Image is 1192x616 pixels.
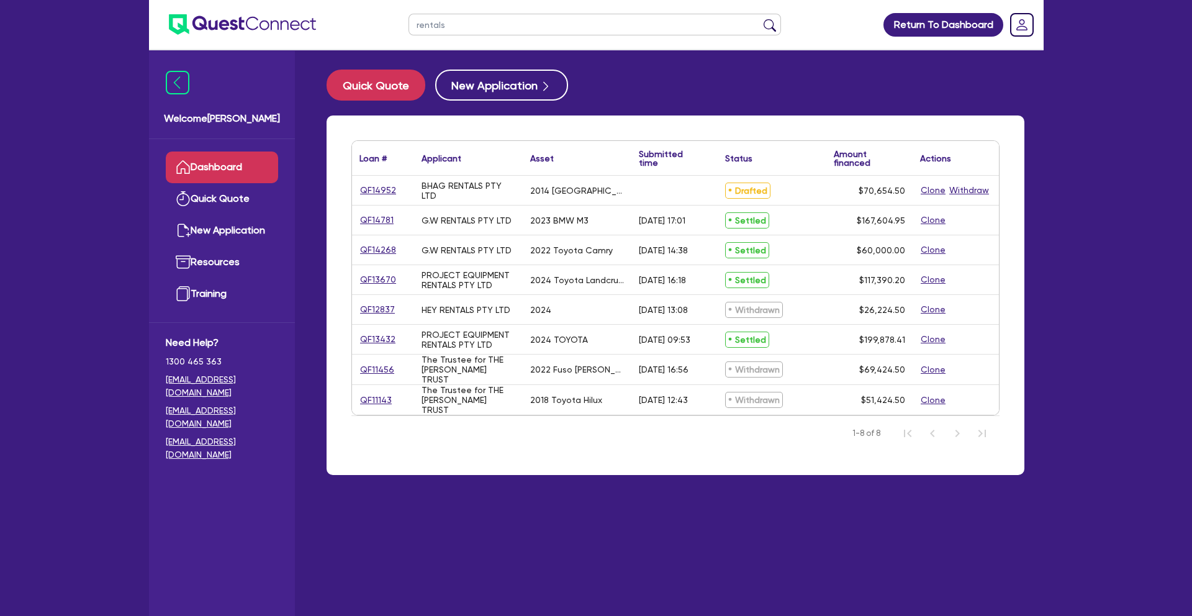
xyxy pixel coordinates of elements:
[859,335,905,345] span: $199,878.41
[359,183,397,197] a: QF14952
[530,305,551,315] div: 2024
[861,395,905,405] span: $51,424.50
[166,435,278,461] a: [EMAIL_ADDRESS][DOMAIN_NAME]
[359,302,395,317] a: QF12837
[359,273,397,287] a: QF13670
[422,355,515,384] div: The Trustee for THE [PERSON_NAME] TRUST
[169,14,316,35] img: quest-connect-logo-blue
[176,223,191,238] img: new-application
[327,70,435,101] a: Quick Quote
[920,332,946,346] button: Clone
[422,245,512,255] div: G.W RENTALS PTY LTD
[639,275,686,285] div: [DATE] 16:18
[895,421,920,446] button: First Page
[166,355,278,368] span: 1300 465 363
[409,14,781,35] input: Search by name, application ID or mobile number...
[639,150,699,167] div: Submitted time
[422,270,515,290] div: PROJECT EQUIPMENT RENTALS PTY LTD
[166,247,278,278] a: Resources
[327,70,425,101] button: Quick Quote
[166,152,278,183] a: Dashboard
[422,305,510,315] div: HEY RENTALS PTY LTD
[422,154,461,163] div: Applicant
[725,212,769,229] span: Settled
[166,335,278,350] span: Need Help?
[859,365,905,374] span: $69,424.50
[166,278,278,310] a: Training
[422,330,515,350] div: PROJECT EQUIPMENT RENTALS PTY LTD
[725,361,783,378] span: Withdrawn
[166,215,278,247] a: New Application
[859,305,905,315] span: $26,224.50
[530,335,588,345] div: 2024 TOYOTA
[530,154,554,163] div: Asset
[422,215,512,225] div: G.W RENTALS PTY LTD
[970,421,995,446] button: Last Page
[639,395,688,405] div: [DATE] 12:43
[359,154,387,163] div: Loan #
[920,302,946,317] button: Clone
[920,183,946,197] button: Clone
[359,393,392,407] a: QF11143
[164,111,280,126] span: Welcome [PERSON_NAME]
[530,245,613,255] div: 2022 Toyota Camry
[725,302,783,318] span: Withdrawn
[166,404,278,430] a: [EMAIL_ADDRESS][DOMAIN_NAME]
[639,365,689,374] div: [DATE] 16:56
[176,255,191,269] img: resources
[920,243,946,257] button: Clone
[920,213,946,227] button: Clone
[639,305,688,315] div: [DATE] 13:08
[857,215,905,225] span: $167,604.95
[639,245,688,255] div: [DATE] 14:38
[725,183,770,199] span: Drafted
[725,154,752,163] div: Status
[359,213,394,227] a: QF14781
[857,245,905,255] span: $60,000.00
[725,332,769,348] span: Settled
[166,183,278,215] a: Quick Quote
[359,363,395,377] a: QF11456
[725,272,769,288] span: Settled
[359,243,397,257] a: QF14268
[435,70,568,101] button: New Application
[639,335,690,345] div: [DATE] 09:53
[834,150,905,167] div: Amount financed
[920,154,951,163] div: Actions
[1006,9,1038,41] a: Dropdown toggle
[852,427,880,440] span: 1-8 of 8
[422,385,515,415] div: The Trustee for THE [PERSON_NAME] TRUST
[920,363,946,377] button: Clone
[166,373,278,399] a: [EMAIL_ADDRESS][DOMAIN_NAME]
[530,395,602,405] div: 2018 Toyota Hilux
[166,71,189,94] img: icon-menu-close
[945,421,970,446] button: Next Page
[920,393,946,407] button: Clone
[920,421,945,446] button: Previous Page
[530,186,624,196] div: 2014 [GEOGRAPHIC_DATA]
[949,183,990,197] button: Withdraw
[530,365,624,374] div: 2022 Fuso [PERSON_NAME] Flat Tray Truck 4x4
[859,186,905,196] span: $70,654.50
[530,215,589,225] div: 2023 BMW M3
[422,181,515,201] div: BHAG RENTALS PTY LTD
[176,286,191,301] img: training
[359,332,396,346] a: QF13432
[725,392,783,408] span: Withdrawn
[725,242,769,258] span: Settled
[883,13,1003,37] a: Return To Dashboard
[859,275,905,285] span: $117,390.20
[639,215,685,225] div: [DATE] 17:01
[920,273,946,287] button: Clone
[176,191,191,206] img: quick-quote
[530,275,624,285] div: 2024 Toyota Landcruiser LC79 V8 GXL Single Cab Chassis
